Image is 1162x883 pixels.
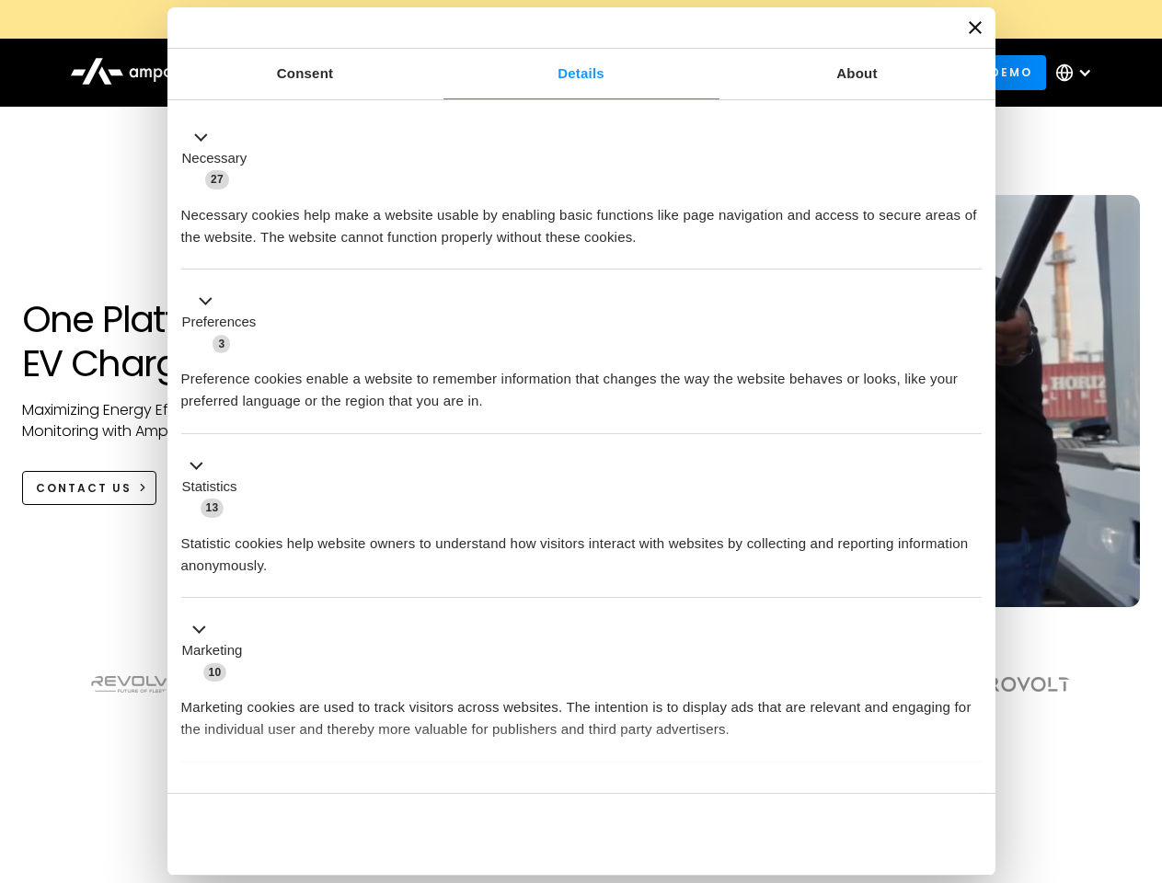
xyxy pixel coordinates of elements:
[22,471,157,505] a: CONTACT US
[969,21,982,34] button: Close banner
[181,783,332,806] button: Unclassified (2)
[181,354,982,412] div: Preference cookies enable a website to remember information that changes the way the website beha...
[719,49,995,99] a: About
[201,499,224,517] span: 13
[181,619,254,683] button: Marketing (10)
[443,49,719,99] a: Details
[167,49,443,99] a: Consent
[22,297,371,385] h1: One Platform for EV Charging Hubs
[213,335,230,353] span: 3
[205,170,229,189] span: 27
[203,663,227,682] span: 10
[36,480,132,497] div: CONTACT US
[182,312,257,333] label: Preferences
[181,291,268,355] button: Preferences (3)
[182,148,247,169] label: Necessary
[717,808,981,861] button: Okay
[181,126,259,190] button: Necessary (27)
[182,476,237,498] label: Statistics
[304,786,321,804] span: 2
[961,677,1071,692] img: Aerovolt Logo
[181,454,248,519] button: Statistics (13)
[181,682,982,740] div: Marketing cookies are used to track visitors across websites. The intention is to display ads tha...
[181,519,982,577] div: Statistic cookies help website owners to understand how visitors interact with websites by collec...
[22,400,371,441] p: Maximizing Energy Efficiency, Uptime, and 24/7 Monitoring with Ampcontrol Solutions
[167,9,995,29] a: New Webinars: Register to Upcoming WebinarsREGISTER HERE
[182,640,243,661] label: Marketing
[181,190,982,248] div: Necessary cookies help make a website usable by enabling basic functions like page navigation and...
